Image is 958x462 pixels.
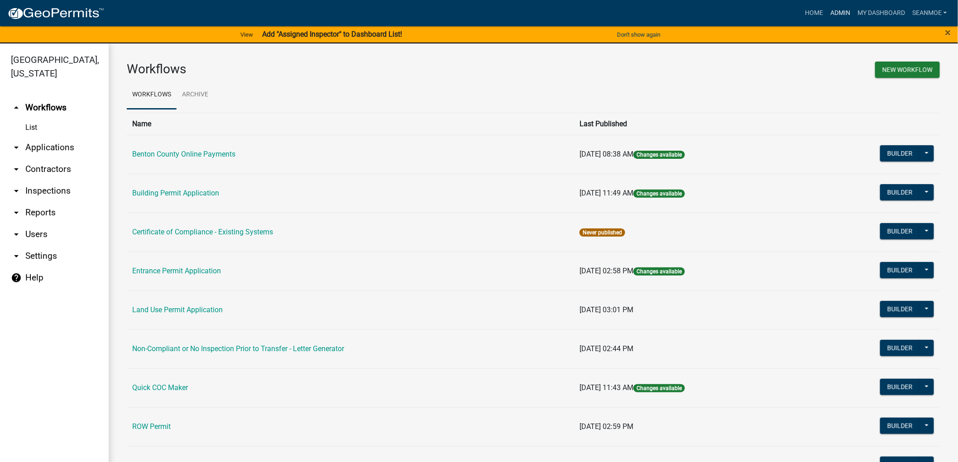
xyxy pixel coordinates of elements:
i: help [11,272,22,283]
span: [DATE] 02:59 PM [580,422,633,431]
a: Entrance Permit Application [132,267,221,275]
button: Builder [880,379,920,395]
a: Workflows [127,81,177,110]
a: Certificate of Compliance - Existing Systems [132,228,273,236]
span: Changes available [633,151,685,159]
span: Changes available [633,384,685,392]
span: Changes available [633,267,685,276]
button: Builder [880,145,920,162]
th: Last Published [574,113,808,135]
th: Name [127,113,574,135]
span: Changes available [633,190,685,198]
button: Builder [880,418,920,434]
button: New Workflow [875,62,940,78]
span: [DATE] 08:38 AM [580,150,633,158]
a: View [237,27,257,42]
a: Quick COC Maker [132,383,188,392]
a: ROW Permit [132,422,171,431]
span: [DATE] 02:44 PM [580,344,633,353]
button: Builder [880,262,920,278]
i: arrow_drop_up [11,102,22,113]
button: Close [945,27,951,38]
strong: Add "Assigned Inspector" to Dashboard List! [262,30,402,38]
button: Builder [880,340,920,356]
a: SeanMoe [909,5,951,22]
button: Don't show again [613,27,664,42]
i: arrow_drop_down [11,229,22,240]
a: Building Permit Application [132,189,219,197]
a: Home [801,5,827,22]
a: Benton County Online Payments [132,150,235,158]
button: Builder [880,184,920,200]
a: Non-Compliant or No Inspection Prior to Transfer - Letter Generator [132,344,344,353]
span: × [945,26,951,39]
span: [DATE] 03:01 PM [580,305,633,314]
span: [DATE] 11:49 AM [580,189,633,197]
i: arrow_drop_down [11,186,22,196]
i: arrow_drop_down [11,164,22,175]
h3: Workflows [127,62,527,77]
a: Admin [827,5,854,22]
i: arrow_drop_down [11,251,22,262]
span: [DATE] 11:43 AM [580,383,633,392]
span: [DATE] 02:58 PM [580,267,633,275]
span: Never published [580,229,625,237]
a: Archive [177,81,214,110]
button: Builder [880,301,920,317]
a: My Dashboard [854,5,909,22]
button: Builder [880,223,920,239]
a: Land Use Permit Application [132,305,223,314]
i: arrow_drop_down [11,142,22,153]
i: arrow_drop_down [11,207,22,218]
